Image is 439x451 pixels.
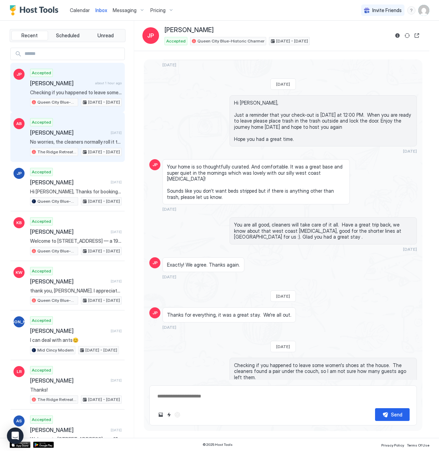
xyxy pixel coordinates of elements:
button: Upload image [157,411,165,419]
span: Accepted [32,416,51,423]
span: [PERSON_NAME] [30,426,108,433]
span: [DATE] [276,344,290,349]
button: Reservation information [393,31,402,40]
span: [DATE] - [DATE] [85,347,117,353]
span: [PERSON_NAME] [30,80,92,87]
span: Messaging [113,7,137,13]
span: JP [152,310,158,316]
span: Hi [PERSON_NAME], Just a reminder that your check-out is [DATE] at 12:00 PM. When you are ready t... [234,100,412,142]
span: [DATE] [162,62,176,67]
span: Accepted [32,218,51,224]
span: Accepted [32,268,51,274]
span: JP [17,170,22,176]
span: [PERSON_NAME] [30,228,108,235]
span: [DATE] [162,207,176,212]
span: No worries, the cleaners normally roll it to the street. I will let them know to check it when th... [30,139,122,145]
span: Inbox [95,7,107,13]
span: Accepted [32,169,51,175]
span: Terms Of Use [407,443,429,447]
span: Welcome to [STREET_ADDRESS] — a 1926 Craftsman bungalow with nearly a century of charm. Built dur... [30,238,122,244]
span: Invite Friends [372,7,402,13]
span: [PERSON_NAME] [2,319,36,325]
a: App Store [10,442,30,448]
span: JP [147,31,154,40]
input: Input Field [22,48,124,60]
span: Accepted [32,119,51,125]
button: Scheduled [49,31,86,40]
span: Queen City Blue-Historic Charmer [37,248,76,254]
span: Checking if you happened to leave some women's shoes at the house. The cleaners found a pair unde... [30,89,122,96]
span: Calendar [70,7,90,13]
div: User profile [418,5,429,16]
span: [DATE] [276,81,290,87]
span: about 1 hour ago [95,81,122,85]
span: thank you, [PERSON_NAME]. I appreciate the details and we look forward to our stay! [30,288,122,294]
span: [DATE] - [DATE] [88,99,120,105]
span: Exactly! We agree. Thanks again. [167,262,240,268]
a: Calendar [70,7,90,14]
span: Recent [21,32,38,39]
span: AB [16,121,22,127]
button: Unread [87,31,124,40]
span: [DATE] [111,279,122,284]
span: [PERSON_NAME] [30,377,108,384]
span: [DATE] - [DATE] [276,38,308,44]
span: [DATE] [276,294,290,299]
button: Send [375,408,410,421]
span: Queen City Blue-Historic Charmer [37,297,76,304]
span: JP [152,260,158,266]
span: Queen City Blue-Historic Charmer [37,99,76,105]
a: Host Tools Logo [10,5,62,16]
span: [DATE] [111,230,122,234]
button: Sync reservation [403,31,411,40]
span: The Ridge Retreat-HGTV designed! [37,149,76,155]
span: Thanks for everything, it was a great stay. We're all out. [167,312,291,318]
span: Checking if you happened to leave some women's shoes at the house. The cleaners found a pair unde... [234,362,412,381]
span: [DATE] [111,131,122,135]
span: Hi [PERSON_NAME], Thanks for booking our newest listing Queen City Blue. I'll send you more detai... [30,189,122,195]
span: The Ridge Retreat-HGTV designed! [37,396,76,403]
span: [DATE] - [DATE] [88,297,120,304]
span: Queen City Blue-Historic Charmer [197,38,264,44]
span: [DATE] [162,274,176,279]
span: Pricing [150,7,166,13]
span: [PERSON_NAME] [30,179,108,186]
span: [DATE] - [DATE] [88,396,120,403]
span: Thanks! [30,387,122,393]
span: [DATE] [162,325,176,330]
span: AS [16,418,22,424]
span: [DATE] - [DATE] [88,198,120,204]
a: Google Play Store [33,442,54,448]
span: Queen City Blue-Historic Charmer [37,198,76,204]
span: LR [17,368,22,375]
button: Open reservation [413,31,421,40]
button: Quick reply [165,411,173,419]
span: Accepted [32,70,51,76]
span: [DATE] [403,247,417,252]
a: Terms Of Use [407,441,429,448]
span: Mid Cincy Modern [37,347,74,353]
span: KB [16,220,22,226]
span: You are all good, cleaners will take care of it all. Have a great trip back, we know about that w... [234,222,412,240]
span: © 2025 Host Tools [203,442,233,447]
div: tab-group [10,29,125,42]
div: Send [391,411,402,418]
span: Unread [97,32,114,39]
span: [DATE] [111,428,122,432]
span: [PERSON_NAME] [30,278,108,285]
span: [DATE] [111,180,122,184]
button: Recent [11,31,48,40]
span: [PERSON_NAME] [30,327,108,334]
span: Accepted [32,367,51,373]
div: Open Intercom Messenger [7,428,24,444]
div: menu [407,6,415,15]
span: [DATE] [111,378,122,383]
span: Your home is so thoughtfully curated. And comfortable. It was a great base and super quiet in the... [167,164,345,200]
span: [DATE] [111,329,122,333]
span: [PERSON_NAME] [30,129,108,136]
span: Privacy Policy [381,443,404,447]
span: KW [16,269,22,276]
span: Scheduled [56,32,80,39]
span: [DATE] - [DATE] [88,149,120,155]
